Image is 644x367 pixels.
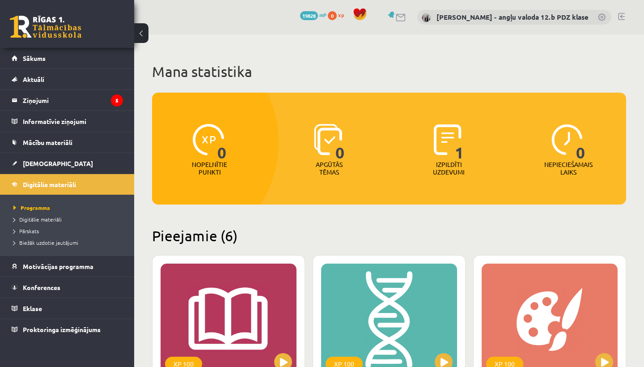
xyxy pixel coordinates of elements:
[12,319,123,340] a: Proktoringa izmēģinājums
[13,204,125,212] a: Programma
[13,239,125,247] a: Biežāk uzdotie jautājumi
[13,216,62,223] span: Digitālie materiāli
[300,11,326,18] a: 19828 mP
[338,11,344,18] span: xp
[23,262,93,270] span: Motivācijas programma
[23,90,123,111] legend: Ziņojumi
[436,13,589,21] a: [PERSON_NAME] - angļu valoda 12.b PDZ klase
[300,11,318,20] span: 19828
[193,124,224,155] img: icon-xp-0682a9bc20223a9ccc6f5883a126b849a74cddfe5390d2b41b4391c66f2066e7.svg
[12,132,123,153] a: Mācību materiāli
[434,124,462,155] img: icon-completed-tasks-ad58ae20a441b2904462921112bc710f1caf180af7a3daa7317a5a94f2d26646.svg
[23,325,101,333] span: Proktoringa izmēģinājums
[319,11,326,18] span: mP
[23,283,60,291] span: Konferences
[12,111,123,132] a: Informatīvie ziņojumi
[192,161,227,176] p: Nopelnītie punkti
[13,227,125,235] a: Pārskats
[544,161,593,176] p: Nepieciešamais laiks
[576,124,585,161] span: 0
[23,159,93,167] span: [DEMOGRAPHIC_DATA]
[13,204,50,211] span: Programma
[12,153,123,174] a: [DEMOGRAPHIC_DATA]
[23,111,123,132] legend: Informatīvie ziņojumi
[13,239,78,246] span: Biežāk uzdotie jautājumi
[12,48,123,68] a: Sākums
[314,124,342,155] img: icon-learned-topics-4a711ccc23c960034f471b6e78daf4a3bad4a20eaf4de84257b87e66633f6470.svg
[12,174,123,195] a: Digitālie materiāli
[12,256,123,277] a: Motivācijas programma
[328,11,337,20] span: 0
[23,75,44,83] span: Aktuāli
[152,63,626,81] h1: Mana statistika
[111,94,123,107] i: 5
[23,138,72,146] span: Mācību materiāli
[23,304,42,312] span: Eklase
[23,180,76,188] span: Digitālie materiāli
[13,227,39,235] span: Pārskats
[335,124,345,161] span: 0
[328,11,348,18] a: 0 xp
[12,277,123,298] a: Konferences
[312,161,347,176] p: Apgūtās tēmas
[455,124,464,161] span: 1
[12,69,123,90] a: Aktuāli
[152,227,626,244] h2: Pieejamie (6)
[12,90,123,111] a: Ziņojumi5
[23,54,46,62] span: Sākums
[432,161,466,176] p: Izpildīti uzdevumi
[551,124,583,155] img: icon-clock-7be60019b62300814b6bd22b8e044499b485619524d84068768e800edab66f18.svg
[422,13,431,22] img: Agnese Vaškūna - angļu valoda 12.b PDZ klase
[217,124,227,161] span: 0
[12,298,123,319] a: Eklase
[10,16,81,38] a: Rīgas 1. Tālmācības vidusskola
[13,215,125,223] a: Digitālie materiāli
